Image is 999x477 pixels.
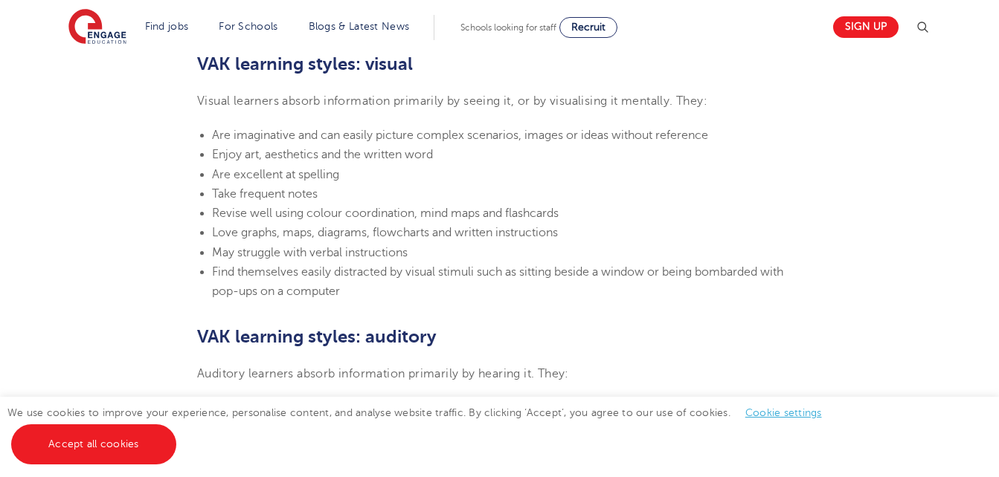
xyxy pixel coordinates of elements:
[212,187,318,201] span: Take frequent notes
[212,265,783,298] span: Find themselves easily distracted by visual stimuli such as sitting beside a window or being bomb...
[197,326,437,347] b: VAK learning styles: auditory
[833,16,899,38] a: Sign up
[197,94,707,108] span: Visual learners absorb information primarily by seeing it, or by visualising it mentally. They:
[212,226,558,239] span: Love graphs, maps, diagrams, flowcharts and written instructions
[68,9,126,46] img: Engage Education
[212,148,433,161] span: Enjoy art, aesthetics and the written word
[212,168,339,181] span: Are excellent at spelling
[309,21,410,32] a: Blogs & Latest News
[745,407,822,418] a: Cookie settings
[219,21,277,32] a: For Schools
[571,22,605,33] span: Recruit
[7,407,837,450] span: We use cookies to improve your experience, personalise content, and analyse website traffic. By c...
[197,367,569,380] span: Auditory learners absorb information primarily by hearing it. They:
[212,129,708,142] span: Are imaginative and can easily picture complex scenarios, images or ideas without reference
[197,53,413,74] b: VAK learning styles: visual
[460,22,556,33] span: Schools looking for staff
[11,424,176,464] a: Accept all cookies
[212,246,408,259] span: May struggle with verbal instructions
[212,207,559,220] span: Revise well using colour coordination, mind maps and flashcards
[145,21,189,32] a: Find jobs
[559,17,617,38] a: Recruit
